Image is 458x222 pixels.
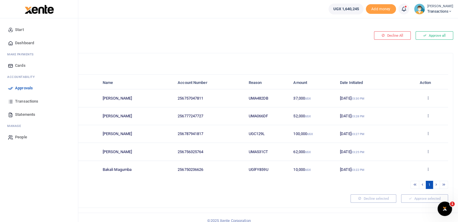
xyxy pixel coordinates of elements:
td: [PERSON_NAME] [99,89,174,107]
td: 256777247727 [174,107,245,125]
th: Account Number: activate to sort column ascending [174,76,245,89]
span: Add money [366,4,396,14]
td: [PERSON_NAME] [99,125,174,143]
span: anage [10,124,21,128]
th: Reason: activate to sort column ascending [245,76,290,89]
small: 03:22 PM [351,168,365,171]
span: ake Payments [10,52,34,57]
small: 03:25 PM [351,150,365,154]
td: UMA066DF [245,107,290,125]
span: Statements [15,112,35,118]
small: UGX [307,132,313,136]
h4: Mobile Money [28,58,448,65]
a: Transactions [5,95,73,108]
a: Start [5,23,73,36]
h4: Pending your approval [23,26,308,32]
small: UGX [305,150,311,154]
td: 256787941817 [174,125,245,143]
td: UMA482DB [245,89,290,107]
td: 256756325764 [174,143,245,161]
td: 256757047811 [174,89,245,107]
small: UGX [305,115,311,118]
small: 03:27 PM [351,132,365,136]
li: Ac [5,72,73,82]
span: Transactions [427,9,453,14]
td: UMA531CT [245,143,290,161]
td: [DATE] [337,125,408,143]
button: Decline All [374,31,411,40]
td: [DATE] [337,143,408,161]
td: UGC129L [245,125,290,143]
th: Action: activate to sort column ascending [408,76,448,89]
a: UGX 1,640,245 [329,4,363,14]
th: Date Initiated: activate to sort column ascending [337,76,408,89]
li: Toup your wallet [366,4,396,14]
td: [DATE] [337,89,408,107]
span: Transactions [15,98,38,104]
td: 10,000 [290,161,337,178]
a: Approvals [5,82,73,95]
li: M [5,50,73,59]
button: Approve all [416,31,453,40]
li: M [5,121,73,131]
img: logo-large [25,5,54,14]
td: Bakali Magumba [99,161,174,178]
span: 1 [450,202,455,206]
a: Cards [5,59,73,72]
span: Start [15,27,24,33]
td: 62,000 [290,143,337,161]
small: UGX [305,97,311,100]
img: profile-user [414,4,425,14]
a: Statements [5,108,73,121]
td: 256750236626 [174,161,245,178]
small: [PERSON_NAME] [427,4,453,9]
th: Amount: activate to sort column ascending [290,76,337,89]
a: Add money [366,6,396,11]
td: 37,000 [290,89,337,107]
a: 1 [426,181,433,189]
span: Cards [15,63,26,69]
span: UGX 1,640,245 [333,6,359,12]
iframe: Intercom live chat [438,202,452,216]
td: 52,000 [290,107,337,125]
small: 03:30 PM [351,97,365,100]
span: countability [12,75,35,79]
a: Dashboard [5,36,73,50]
a: Back to categories [21,35,308,45]
td: [PERSON_NAME] [99,143,174,161]
td: [DATE] [337,107,408,125]
div: Showing 1 to 5 of 5 entries [28,180,236,190]
th: Name: activate to sort column ascending [99,76,174,89]
td: [DATE] [337,161,408,178]
span: People [15,134,27,140]
li: Wallet ballance [326,4,366,14]
a: People [5,131,73,144]
small: 03:28 PM [351,115,365,118]
td: 100,000 [290,125,337,143]
a: profile-user [PERSON_NAME] Transactions [414,4,453,14]
small: UGX [305,168,311,171]
span: Approvals [15,85,33,91]
a: logo-small logo-large logo-large [24,7,54,11]
td: [PERSON_NAME] [99,107,174,125]
span: Dashboard [15,40,34,46]
td: UGlFY859U [245,161,290,178]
